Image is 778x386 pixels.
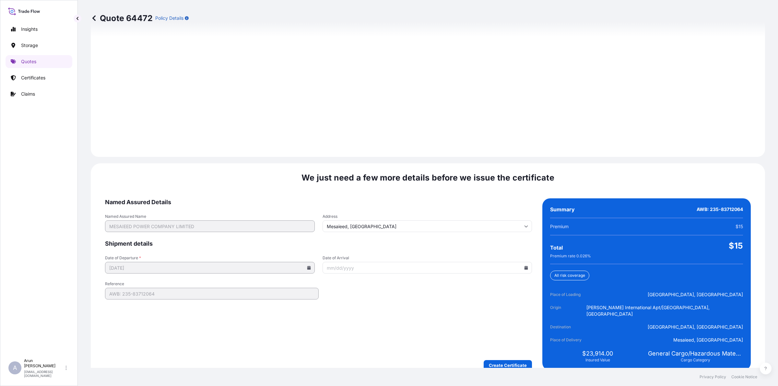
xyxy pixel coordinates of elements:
[673,337,743,343] span: Mesaieed, [GEOGRAPHIC_DATA]
[700,374,726,380] a: Privacy Policy
[21,26,38,32] p: Insights
[323,262,532,274] input: mm/dd/yyyy
[550,337,586,343] span: Place of Delivery
[6,23,72,36] a: Insights
[550,271,589,280] div: All risk coverage
[586,304,743,317] span: [PERSON_NAME] International Apt/[GEOGRAPHIC_DATA], [GEOGRAPHIC_DATA]
[6,88,72,100] a: Claims
[550,206,575,213] span: Summary
[91,13,153,23] p: Quote 64472
[731,374,757,380] a: Cookie Notice
[105,281,319,287] span: Reference
[105,262,315,274] input: mm/dd/yyyy
[21,42,38,49] p: Storage
[550,324,586,330] span: Destination
[484,360,532,370] button: Create Certificate
[21,75,45,81] p: Certificates
[550,223,569,230] span: Premium
[585,357,610,363] span: Insured Value
[323,220,532,232] input: Cargo owner address
[681,357,710,363] span: Cargo Category
[550,244,563,251] span: Total
[648,350,743,357] span: General Cargo/Hazardous Material
[13,365,17,371] span: A
[21,58,36,65] p: Quotes
[736,223,743,230] span: $15
[105,240,532,248] span: Shipment details
[648,324,743,330] span: [GEOGRAPHIC_DATA], [GEOGRAPHIC_DATA]
[648,291,743,298] span: [GEOGRAPHIC_DATA], [GEOGRAPHIC_DATA]
[489,362,527,368] p: Create Certificate
[697,206,743,213] span: AWB: 235-83712064
[6,55,72,68] a: Quotes
[550,291,586,298] span: Place of Loading
[550,304,586,317] span: Origin
[24,370,64,378] p: [EMAIL_ADDRESS][DOMAIN_NAME]
[105,255,315,261] span: Date of Departure
[155,15,183,21] p: Policy Details
[301,172,554,183] span: We just need a few more details before we issue the certificate
[6,71,72,84] a: Certificates
[105,288,319,299] input: Your internal reference
[323,255,532,261] span: Date of Arrival
[6,39,72,52] a: Storage
[550,253,591,259] span: Premium rate 0.026 %
[24,358,64,368] p: Arun [PERSON_NAME]
[105,214,315,219] span: Named Assured Name
[582,350,613,357] span: $23,914.00
[21,91,35,97] p: Claims
[105,198,532,206] span: Named Assured Details
[323,214,532,219] span: Address
[729,240,743,251] span: $15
